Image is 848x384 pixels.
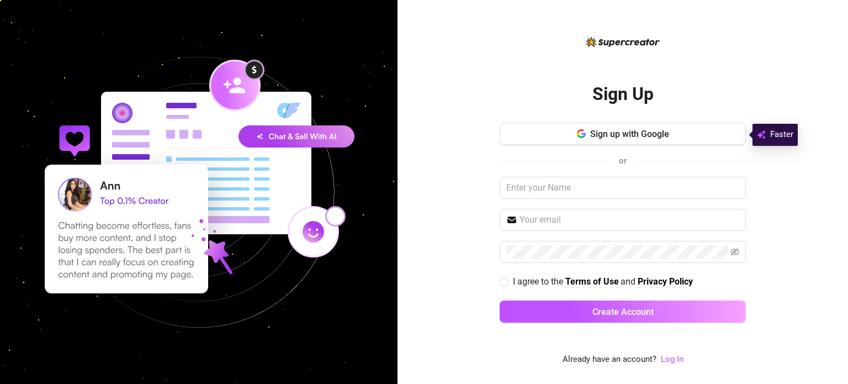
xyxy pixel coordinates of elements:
img: signup-background-D0MIrEPF.svg [8,1,390,383]
span: I agree to the [513,276,565,287]
a: Privacy Policy [638,276,693,288]
span: Faster [770,128,793,141]
button: Sign up with Google [500,123,746,145]
span: Already have an account? [563,353,656,366]
a: Terms of Use [565,276,619,288]
span: Create Account [592,307,654,317]
a: Log In [661,353,683,366]
span: Sign up with Google [590,129,669,139]
input: Enter your Name [500,177,746,199]
img: svg%3e [757,128,766,141]
a: Log In [661,354,683,364]
span: or [619,156,627,166]
img: logo-BBDzfeDw.svg [586,37,660,47]
span: eye-invisible [730,248,739,256]
h2: Sign Up [592,83,654,106]
span: and [621,276,638,287]
button: Create Account [500,301,746,323]
strong: Terms of Use [565,276,619,287]
strong: Privacy Policy [638,276,693,287]
input: Your email [520,213,739,227]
